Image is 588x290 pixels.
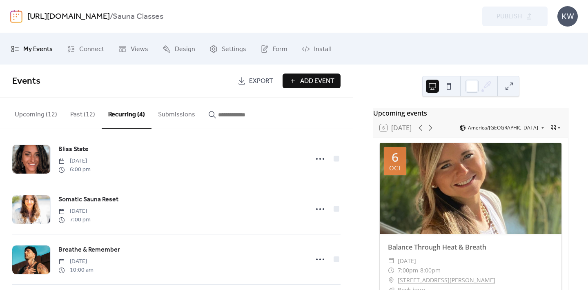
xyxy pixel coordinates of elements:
[58,165,91,174] span: 6:00 pm
[58,257,94,266] span: [DATE]
[8,98,64,128] button: Upcoming (12)
[232,74,279,88] a: Export
[64,98,102,128] button: Past (12)
[557,6,578,27] div: KW
[283,74,341,88] button: Add Event
[398,256,416,266] span: [DATE]
[58,245,120,255] a: Breathe & Remember
[58,266,94,274] span: 10:00 am
[314,43,331,56] span: Install
[58,207,91,216] span: [DATE]
[58,194,118,205] a: Somatic Sauna Reset
[300,76,334,86] span: Add Event
[398,265,418,275] span: 7:00pm
[418,265,420,275] span: -
[79,43,104,56] span: Connect
[296,36,337,61] a: Install
[388,243,486,252] a: Balance Through Heat & Breath
[113,9,163,25] b: Sauna Classes
[388,275,394,285] div: ​
[5,36,59,61] a: My Events
[10,10,22,23] img: logo
[273,43,287,56] span: Form
[102,98,151,129] button: Recurring (4)
[58,216,91,224] span: 7:00 pm
[151,98,202,128] button: Submissions
[112,36,154,61] a: Views
[58,145,89,154] span: Bliss State
[175,43,195,56] span: Design
[58,144,89,155] a: Bliss State
[249,76,273,86] span: Export
[388,265,394,275] div: ​
[388,256,394,266] div: ​
[58,195,118,205] span: Somatic Sauna Reset
[373,108,568,118] div: Upcoming events
[468,125,538,130] span: America/[GEOGRAPHIC_DATA]
[392,151,399,163] div: 6
[131,43,148,56] span: Views
[203,36,252,61] a: Settings
[222,43,246,56] span: Settings
[27,9,110,25] a: [URL][DOMAIN_NAME]
[254,36,294,61] a: Form
[61,36,110,61] a: Connect
[420,265,441,275] span: 8:00pm
[156,36,201,61] a: Design
[23,43,53,56] span: My Events
[389,165,401,171] div: Oct
[58,157,91,165] span: [DATE]
[110,9,113,25] b: /
[398,275,495,285] a: [STREET_ADDRESS][PERSON_NAME]
[12,72,40,90] span: Events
